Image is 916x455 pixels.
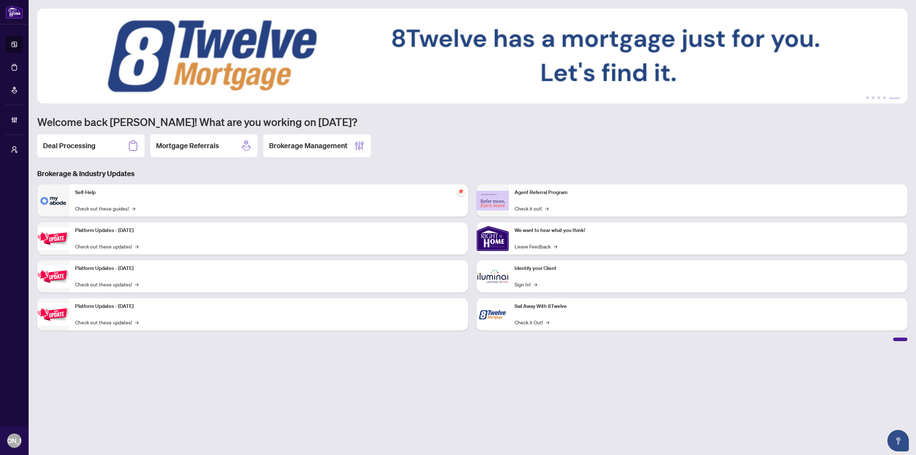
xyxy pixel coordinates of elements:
img: Platform Updates - July 8, 2025 [37,265,69,288]
button: 1 [866,96,869,99]
p: Agent Referral Program [515,189,902,197]
button: 2 [872,96,874,99]
img: logo [6,5,23,19]
span: → [135,318,138,326]
button: 5 [889,96,900,99]
a: Check out these guides!→ [75,204,135,212]
img: Platform Updates - June 23, 2025 [37,303,69,326]
span: → [132,204,135,212]
a: Leave Feedback→ [515,242,557,250]
a: Check out these updates!→ [75,280,138,288]
p: Identify your Client [515,265,902,272]
h1: Welcome back [PERSON_NAME]! What are you working on [DATE]? [37,115,907,129]
a: Check it Out!→ [515,318,549,326]
a: Check it out!→ [515,204,549,212]
img: Slide 4 [37,9,907,103]
img: Identify your Client [477,260,509,292]
span: → [545,204,549,212]
p: Platform Updates - [DATE] [75,227,462,234]
p: We want to hear what you think! [515,227,902,234]
button: 3 [877,96,880,99]
a: Sign In!→ [515,280,537,288]
img: Agent Referral Program [477,191,509,210]
span: → [533,280,537,288]
h2: Brokerage Management [269,141,347,151]
button: 4 [883,96,886,99]
span: pushpin [457,187,465,196]
p: Platform Updates - [DATE] [75,265,462,272]
p: Self-Help [75,189,462,197]
h2: Deal Processing [43,141,96,151]
span: → [135,242,138,250]
button: Open asap [887,430,909,451]
img: Platform Updates - July 21, 2025 [37,227,69,250]
img: Sail Away With 8Twelve [477,298,509,330]
h2: Mortgage Referrals [156,141,219,151]
p: Sail Away With 8Twelve [515,302,902,310]
span: → [135,280,138,288]
span: → [546,318,549,326]
h3: Brokerage & Industry Updates [37,169,907,179]
a: Check out these updates!→ [75,318,138,326]
p: Platform Updates - [DATE] [75,302,462,310]
span: → [554,242,557,250]
img: We want to hear what you think! [477,222,509,255]
span: user-switch [11,146,18,153]
img: Self-Help [37,184,69,217]
a: Check out these updates!→ [75,242,138,250]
